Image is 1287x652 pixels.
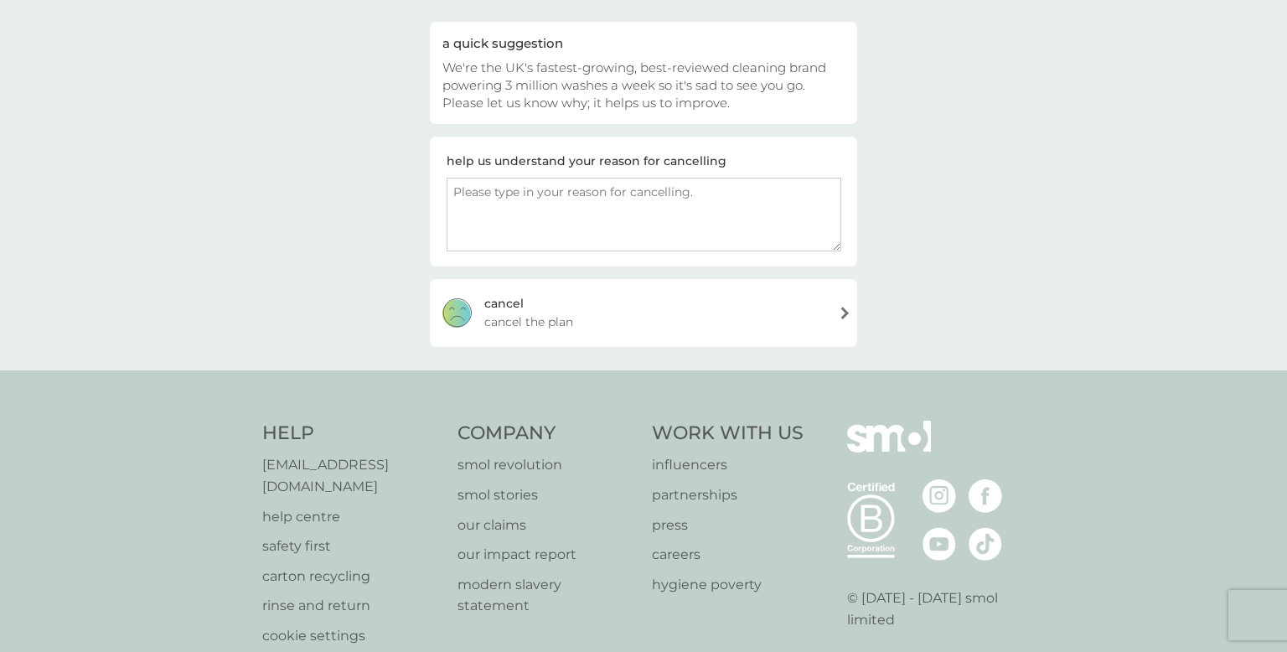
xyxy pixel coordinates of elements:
a: our claims [457,515,636,536]
a: carton recycling [262,566,441,587]
a: smol revolution [457,454,636,476]
a: rinse and return [262,595,441,617]
a: hygiene poverty [652,574,804,596]
a: modern slavery statement [457,574,636,617]
div: cancel [484,294,524,313]
a: influencers [652,454,804,476]
p: © [DATE] - [DATE] smol limited [847,587,1026,630]
span: cancel the plan [484,313,573,331]
a: safety first [262,536,441,557]
a: partnerships [652,484,804,506]
a: careers [652,544,804,566]
span: We're the UK's fastest-growing, best-reviewed cleaning brand powering 3 million washes a week so ... [442,60,826,111]
a: press [652,515,804,536]
a: help centre [262,506,441,528]
img: visit the smol Facebook page [969,479,1002,513]
div: a quick suggestion [442,34,845,52]
img: visit the smol Instagram page [923,479,956,513]
img: visit the smol Youtube page [923,527,956,561]
div: help us understand your reason for cancelling [447,152,726,170]
h4: Help [262,421,441,447]
a: smol stories [457,484,636,506]
h4: Company [457,421,636,447]
img: smol [847,421,931,478]
h4: Work With Us [652,421,804,447]
a: our impact report [457,544,636,566]
a: [EMAIL_ADDRESS][DOMAIN_NAME] [262,454,441,497]
img: visit the smol Tiktok page [969,527,1002,561]
a: cookie settings [262,625,441,647]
